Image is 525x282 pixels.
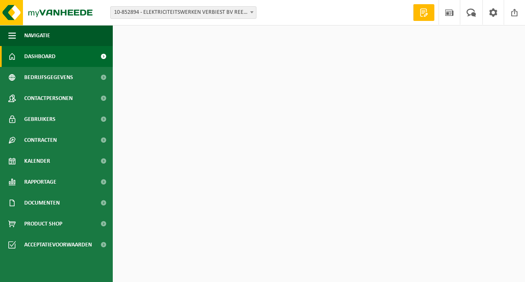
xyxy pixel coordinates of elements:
span: Product Shop [24,213,62,234]
span: Gebruikers [24,109,56,130]
span: Rapportage [24,172,56,192]
span: Contactpersonen [24,88,73,109]
span: Dashboard [24,46,56,67]
span: 10-852894 - ELEKTRICITEITSWERKEN VERBIEST BV REET - REET [110,6,256,19]
span: Acceptatievoorwaarden [24,234,92,255]
span: Documenten [24,192,60,213]
span: Navigatie [24,25,50,46]
span: Bedrijfsgegevens [24,67,73,88]
span: 10-852894 - ELEKTRICITEITSWERKEN VERBIEST BV REET - REET [111,7,256,18]
span: Kalender [24,151,50,172]
span: Contracten [24,130,57,151]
